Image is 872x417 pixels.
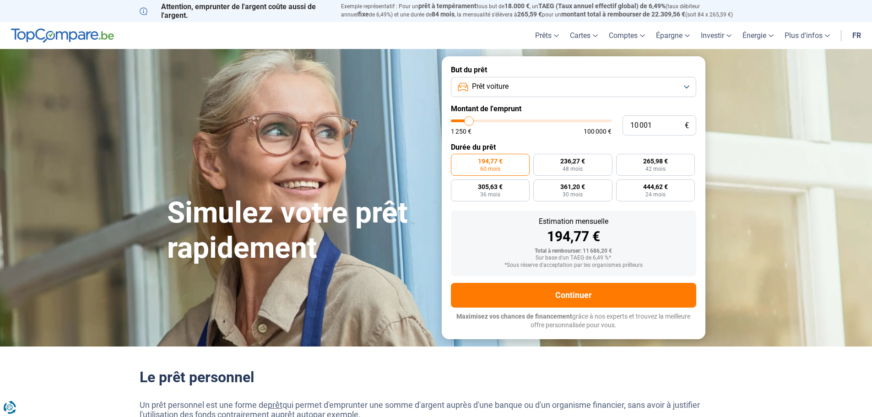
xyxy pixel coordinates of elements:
[737,22,779,49] a: Énergie
[603,22,650,49] a: Comptes
[504,2,530,10] span: 18.000 €
[650,22,695,49] a: Épargne
[458,230,689,244] div: 194,77 €
[643,158,668,164] span: 265,98 €
[779,22,835,49] a: Plus d'infos
[418,2,477,10] span: prêt à tempérament
[472,81,509,92] span: Prêt voiture
[645,192,666,197] span: 24 mois
[140,2,330,20] p: Attention, emprunter de l'argent coûte aussi de l'argent.
[451,312,696,330] p: grâce à nos experts et trouvez la meilleure offre personnalisée pour vous.
[538,2,666,10] span: TAEG (Taux annuel effectif global) de 6,49%
[480,192,500,197] span: 36 mois
[560,158,585,164] span: 236,27 €
[685,122,689,130] span: €
[847,22,867,49] a: fr
[458,255,689,261] div: Sur base d'un TAEG de 6,49 %*
[517,11,542,18] span: 265,59 €
[451,143,696,152] label: Durée du prêt
[451,65,696,74] label: But du prêt
[11,28,114,43] img: TopCompare
[451,128,471,135] span: 1 250 €
[695,22,737,49] a: Investir
[458,218,689,225] div: Estimation mensuelle
[458,248,689,255] div: Total à rembourser: 11 686,20 €
[561,11,685,18] span: montant total à rembourser de 22.309,56 €
[478,158,503,164] span: 194,77 €
[643,184,668,190] span: 444,62 €
[563,166,583,172] span: 48 mois
[451,283,696,308] button: Continuer
[480,166,500,172] span: 60 mois
[167,195,431,266] h1: Simulez votre prêt rapidement
[564,22,603,49] a: Cartes
[140,368,733,386] h2: Le prêt personnel
[432,11,455,18] span: 84 mois
[358,11,369,18] span: fixe
[451,104,696,113] label: Montant de l'emprunt
[530,22,564,49] a: Prêts
[451,77,696,97] button: Prêt voiture
[563,192,583,197] span: 30 mois
[341,2,733,19] p: Exemple représentatif : Pour un tous but de , un (taux débiteur annuel de 6,49%) et une durée de ...
[645,166,666,172] span: 42 mois
[584,128,612,135] span: 100 000 €
[456,313,572,320] span: Maximisez vos chances de financement
[560,184,585,190] span: 361,20 €
[478,184,503,190] span: 305,63 €
[458,262,689,269] div: *Sous réserve d'acceptation par les organismes prêteurs
[268,400,282,410] a: prêt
